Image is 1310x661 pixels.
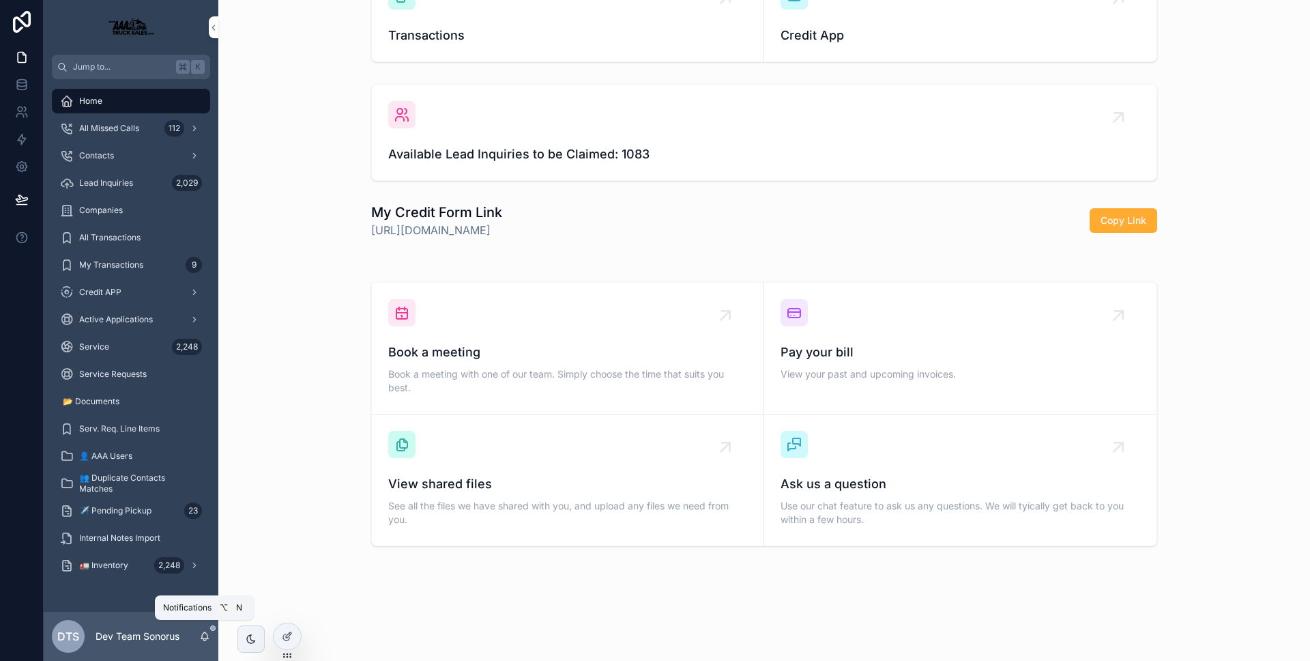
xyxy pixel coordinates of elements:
span: See all the files we have shared with you, and upload any files we need from you. [388,499,747,526]
div: 2,248 [172,339,202,355]
span: Jump to... [73,61,171,72]
a: Serv. Req. Line Items [52,417,210,441]
a: View shared filesSee all the files we have shared with you, and upload any files we need from you. [372,414,764,546]
a: [URL][DOMAIN_NAME] [371,222,502,238]
span: Active Applications [79,314,153,325]
a: Home [52,89,210,113]
span: Lead Inquiries [79,178,133,188]
a: Companies [52,198,210,223]
a: Contacts [52,143,210,168]
span: Credit App [781,26,1140,45]
span: 👤 AAA Users [79,451,132,462]
p: Dev Team Sonorus [96,630,179,643]
span: View your past and upcoming invoices. [781,367,1140,381]
span: 📂 Documents [63,396,119,407]
span: Book a meeting [388,343,747,362]
a: Active Applications [52,307,210,332]
a: All Missed Calls112 [52,116,210,141]
span: 🚛 Inventory [79,560,128,571]
a: Credit APP [52,280,210,305]
span: Service Requests [79,369,147,380]
span: Copy Link [1101,214,1146,227]
div: scrollable content [44,79,218,595]
span: Book a meeting with one of our team. Simply choose the time that suits you best. [388,367,747,395]
a: Ask us a questionUse our chat feature to ask us any questions. We will tyically get back to you w... [764,414,1156,546]
a: Pay your billView your past and upcoming invoices. [764,283,1156,414]
span: All Missed Calls [79,123,139,134]
span: Companies [79,205,123,216]
span: My Transactions [79,259,143,270]
div: 112 [164,120,184,137]
a: Internal Notes Import [52,526,210,550]
img: App logo [101,16,161,38]
a: 👤 AAA Users [52,444,210,468]
span: ✈️ Pending Pickup [79,505,151,516]
span: Credit APP [79,287,121,298]
span: View shared files [388,475,747,494]
span: Notifications [163,602,212,613]
button: Copy Link [1090,208,1157,233]
span: Home [79,96,102,107]
a: Book a meetingBook a meeting with one of our team. Simply choose the time that suits you best. [372,283,764,414]
span: Available Lead Inquiries to be Claimed: 1083 [388,145,1140,164]
span: DTS [57,628,79,645]
a: All Transactions [52,225,210,250]
button: Jump to...K [52,55,210,79]
span: Internal Notes Import [79,533,160,544]
div: 2,029 [172,175,202,191]
a: ✈️ Pending Pickup23 [52,498,210,523]
div: 2,248 [154,557,184,574]
span: K [192,61,203,72]
span: All Transactions [79,232,141,243]
span: Serv. Req. Line Items [79,423,160,434]
span: 👥 Duplicate Contacts Matches [79,473,196,494]
h1: My Credit Form Link [371,203,502,222]
div: 9 [186,257,202,273]
a: Service Requests [52,362,210,386]
a: 📂 Documents [52,389,210,414]
a: 🚛 Inventory2,248 [52,553,210,578]
a: 👥 Duplicate Contacts Matches [52,471,210,496]
span: Ask us a question [781,475,1140,494]
a: My Transactions9 [52,253,210,277]
span: Use our chat feature to ask us any questions. We will tyically get back to you within a few hours. [781,499,1140,526]
span: N [233,602,244,613]
div: 23 [184,503,202,519]
a: Service2,248 [52,335,210,359]
span: Service [79,341,109,352]
span: Pay your bill [781,343,1140,362]
span: Transactions [388,26,747,45]
a: Available Lead Inquiries to be Claimed: 1083 [372,85,1156,180]
a: Lead Inquiries2,029 [52,171,210,195]
span: Contacts [79,150,114,161]
span: ⌥ [218,602,229,613]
